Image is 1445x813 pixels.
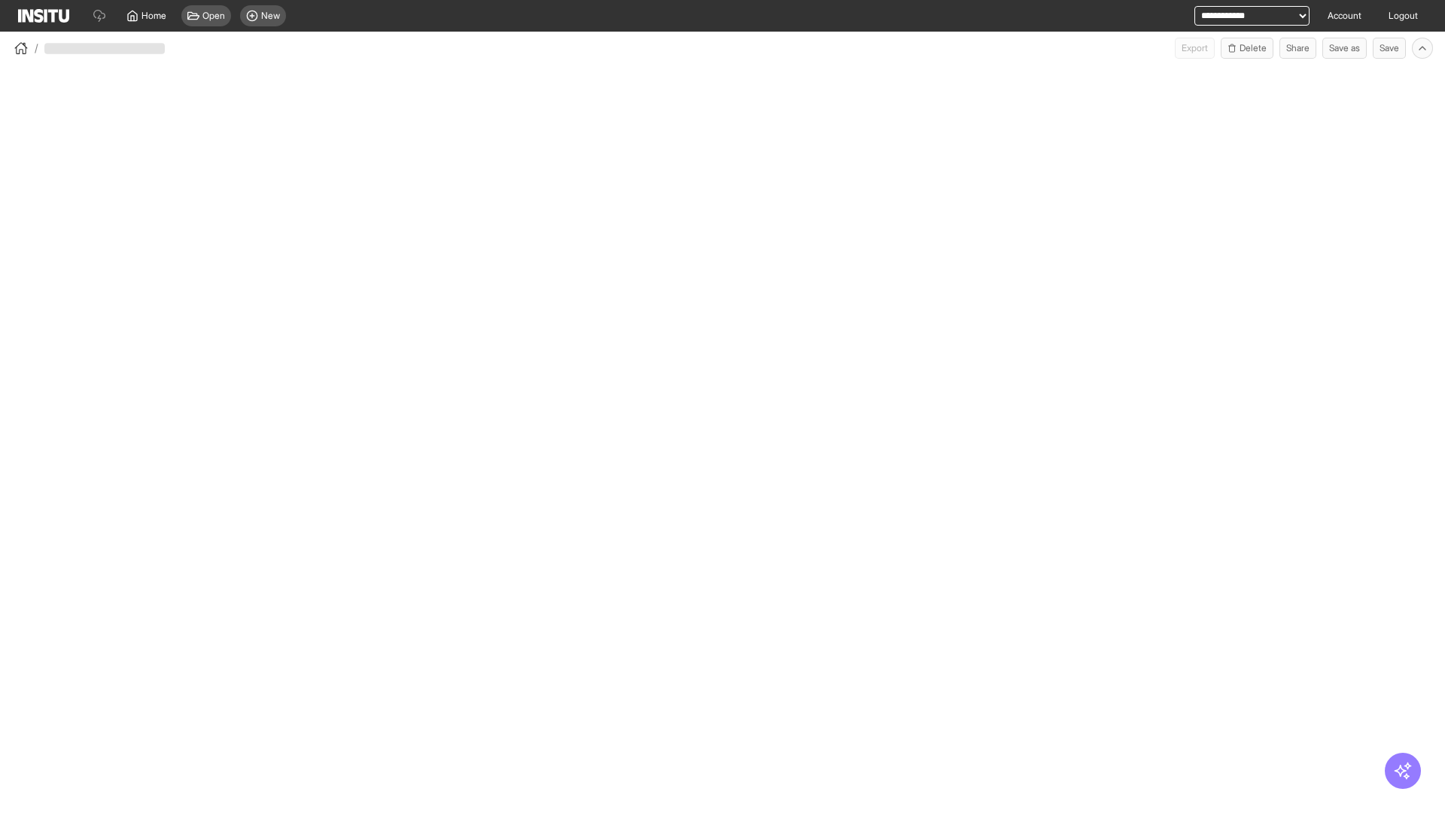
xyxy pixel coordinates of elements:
[1175,38,1215,59] span: Can currently only export from Insights reports.
[1373,38,1406,59] button: Save
[1322,38,1367,59] button: Save as
[35,41,38,56] span: /
[141,10,166,22] span: Home
[18,9,69,23] img: Logo
[1221,38,1273,59] button: Delete
[261,10,280,22] span: New
[1279,38,1316,59] button: Share
[202,10,225,22] span: Open
[12,39,38,57] button: /
[1175,38,1215,59] button: Export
